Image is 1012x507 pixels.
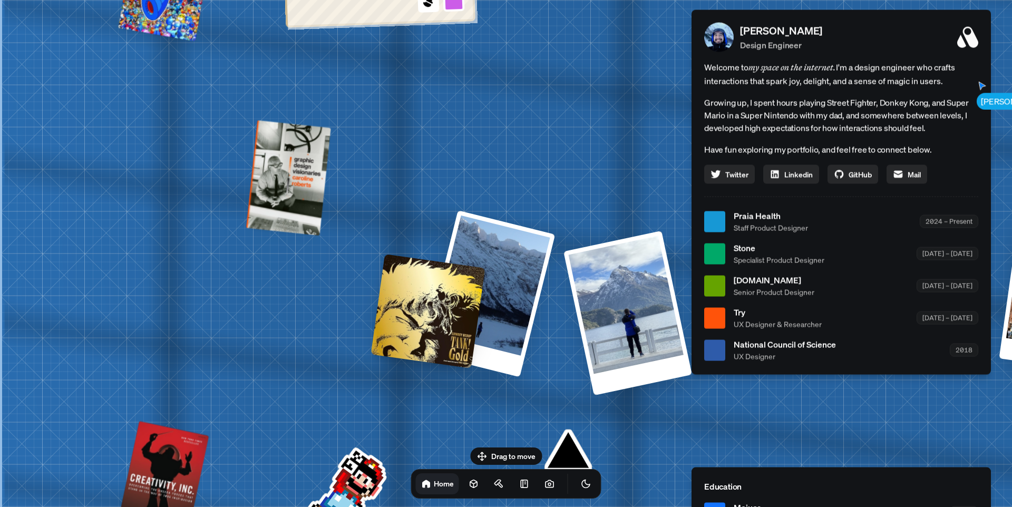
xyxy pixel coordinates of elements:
span: Linkedin [784,169,813,180]
a: Twitter [704,165,755,184]
span: UX Designer [734,351,836,362]
a: Mail [887,165,927,184]
span: [DOMAIN_NAME] [734,274,814,287]
span: GitHub [849,169,872,180]
div: 2018 [950,343,978,356]
span: National Council of Science [734,338,836,351]
span: Try [734,306,822,319]
span: UX Designer & Researcher [734,319,822,330]
div: [DATE] – [DATE] [917,247,978,260]
a: Home [416,473,459,494]
a: GitHub [828,165,878,184]
h1: Home [434,479,454,489]
p: Design Engineer [740,39,822,52]
div: [DATE] – [DATE] [917,311,978,324]
div: 2024 – Present [920,214,978,228]
div: [DATE] – [DATE] [917,279,978,292]
span: Specialist Product Designer [734,255,824,266]
a: Linkedin [763,165,819,184]
em: my space on the internet. [748,62,836,73]
p: Growing up, I spent hours playing Street Fighter, Donkey Kong, and Super Mario in a Super Nintend... [704,96,978,134]
span: Stone [734,242,824,255]
span: Twitter [725,169,748,180]
p: [PERSON_NAME] [740,23,822,39]
span: Mail [908,169,921,180]
img: Profile Picture [704,23,734,52]
span: Welcome to I'm a design engineer who crafts interactions that spark joy, delight, and a sense of ... [704,61,978,88]
span: Staff Product Designer [734,222,808,233]
p: Have fun exploring my portfolio, and feel free to connect below. [704,143,978,157]
p: Education [704,480,978,493]
span: Senior Product Designer [734,287,814,298]
button: Toggle Theme [576,473,597,494]
span: Praia Health [734,210,808,222]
